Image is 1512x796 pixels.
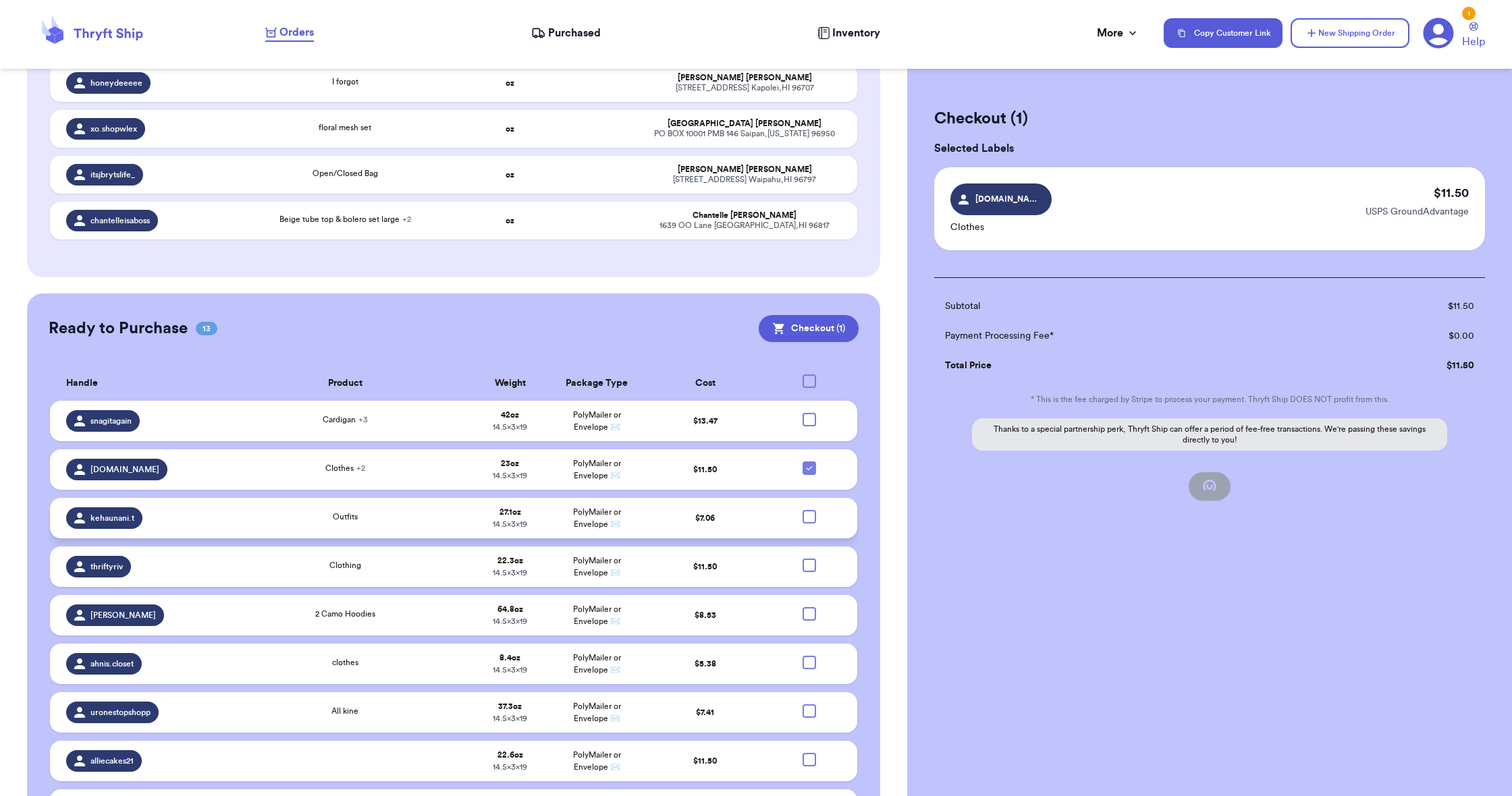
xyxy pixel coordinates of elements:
span: All kine [331,707,358,715]
a: 1 [1423,18,1454,49]
span: Clothes [325,464,365,472]
div: PO BOX 10001 PMB 146 Saipan , [US_STATE] 96950 [648,129,840,139]
p: $ 11.50 [1434,183,1469,202]
span: PolyMailer or Envelope ✉️ [573,751,621,771]
span: chantelleisaboss [90,215,150,226]
span: [PERSON_NAME] [90,610,156,621]
button: New Shipping Order [1291,18,1409,48]
span: $ 11.50 [693,465,717,474]
td: Total Price [934,351,1334,380]
td: Subtotal [934,291,1334,321]
strong: 27.1 oz [500,508,521,516]
td: Payment Processing Fee* [934,321,1334,351]
span: + 3 [358,416,368,424]
span: $ 8.53 [695,611,716,619]
span: Orders [279,24,314,40]
span: I forgot [332,78,358,86]
span: + 2 [356,464,365,472]
th: Package Type [553,366,641,401]
span: snagitagain [90,416,132,426]
div: [GEOGRAPHIC_DATA] [PERSON_NAME] [648,119,840,129]
button: Checkout (1) [759,315,859,342]
span: 14.5 x 3 x 19 [493,472,527,480]
span: $ 11.50 [693,563,717,571]
span: alliecakes21 [90,756,134,766]
span: Clothing [329,561,361,569]
strong: oz [506,171,514,179]
span: Beige tube top & bolero set large [279,215,411,223]
span: [DOMAIN_NAME] [90,464,159,475]
p: USPS GroundAdvantage [1366,205,1469,219]
span: xo.shopwlex [90,123,137,134]
span: floral mesh set [319,123,371,132]
strong: 23 oz [501,459,519,467]
span: honeydeeeee [90,78,142,88]
span: [DOMAIN_NAME] [975,193,1039,205]
strong: oz [506,217,514,225]
span: 2 Camo Hoodies [315,610,375,618]
h2: Ready to Purchase [49,318,188,339]
span: thriftyriv [90,561,123,572]
strong: 22.3 oz [497,557,523,565]
p: Clothes [950,221,1052,234]
div: [STREET_ADDRESS] Kapolei , HI 96707 [648,83,840,93]
span: 14.5 x 3 x 19 [493,423,527,431]
span: Help [1462,34,1485,50]
span: clothes [332,658,358,666]
div: [STREET_ADDRESS] Waipahu , HI 96797 [648,175,840,185]
span: PolyMailer or Envelope ✉️ [573,411,621,431]
span: 13 [196,322,217,335]
p: Thanks to a special partnership perk, Thryft Ship can offer a period of fee-free transactions. We... [972,418,1447,451]
strong: oz [506,125,514,133]
span: PolyMailer or Envelope ✉️ [573,605,621,625]
span: 14.5 x 3 x 19 [493,763,527,771]
strong: 22.6 oz [497,751,523,759]
strong: 37.3 oz [498,702,522,710]
th: Cost [640,366,770,401]
span: 14.5 x 3 x 19 [493,617,527,625]
p: * This is the fee charged by Stripe to process your payment. Thryft Ship DOES NOT profit from this. [934,394,1485,405]
strong: 64.8 oz [497,605,523,613]
span: $ 7.06 [695,514,715,522]
span: PolyMailer or Envelope ✉️ [573,702,621,722]
div: More [1097,25,1139,41]
span: Outfits [333,513,358,521]
span: + 2 [402,215,411,223]
a: Inventory [817,25,880,41]
span: 14.5 x 3 x 19 [493,666,527,674]
span: Purchased [548,25,601,41]
td: $ 0.00 [1334,321,1485,351]
td: $ 11.50 [1334,351,1485,380]
h3: Selected Labels [934,140,1485,157]
span: $ 7.41 [696,708,714,716]
span: PolyMailer or Envelope ✉️ [573,557,621,577]
span: $ 13.47 [693,417,718,425]
div: [PERSON_NAME] [PERSON_NAME] [648,73,840,83]
span: Open/Closed Bag [313,169,378,177]
div: 1639 OO Lane [GEOGRAPHIC_DATA] , HI 96817 [648,221,840,231]
span: $ 5.38 [695,660,716,668]
strong: oz [506,79,514,87]
span: ahnis.closet [90,658,134,669]
div: Chantelle [PERSON_NAME] [648,210,840,221]
td: $ 11.50 [1334,291,1485,321]
span: 14.5 x 3 x 19 [493,569,527,577]
a: Orders [265,24,314,42]
th: Weight [466,366,553,401]
span: Cardigan [323,416,368,424]
button: Copy Customer Link [1164,18,1282,48]
span: Inventory [832,25,880,41]
strong: 8.4 oz [500,654,520,662]
span: $ 11.50 [693,757,717,765]
span: 14.5 x 3 x 19 [493,520,527,528]
a: Purchased [531,25,601,41]
span: PolyMailer or Envelope ✉️ [573,508,621,528]
h2: Checkout ( 1 ) [934,108,1485,130]
strong: 42 oz [501,411,519,419]
span: uronestopshopp [90,707,151,718]
th: Product [223,366,466,401]
span: PolyMailer or Envelope ✉️ [573,459,621,480]
div: 1 [1462,7,1476,20]
span: Handle [66,376,98,391]
span: kehaunani.t [90,513,134,523]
